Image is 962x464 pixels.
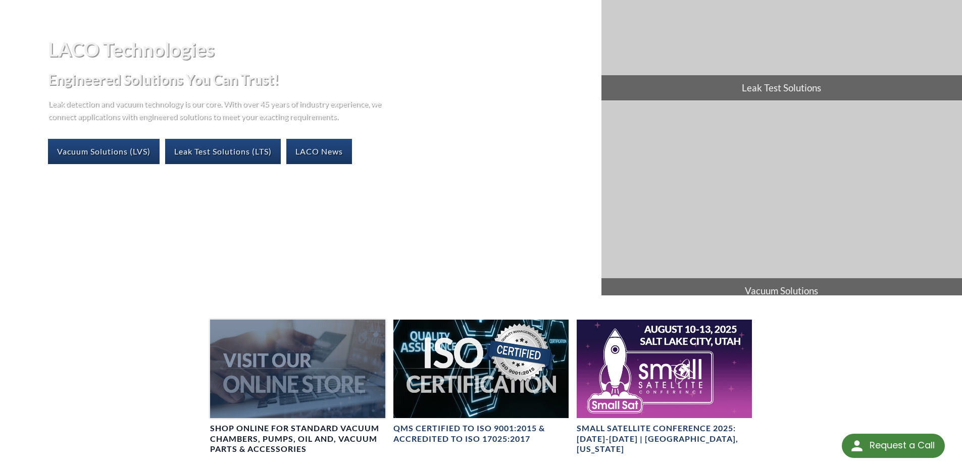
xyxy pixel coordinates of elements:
div: Request a Call [842,434,945,458]
p: Leak detection and vacuum technology is our core. With over 45 years of industry experience, we c... [48,97,386,123]
h2: Engineered Solutions You Can Trust! [48,70,593,89]
a: Visit Our Online Store headerSHOP ONLINE FOR STANDARD VACUUM CHAMBERS, PUMPS, OIL AND, VACUUM PAR... [210,320,385,455]
div: Request a Call [870,434,935,457]
span: Leak Test Solutions [601,75,962,100]
h1: LACO Technologies [48,37,593,62]
a: Leak Test Solutions (LTS) [165,139,281,164]
img: round button [849,438,865,454]
a: Small Satellite Conference 2025: August 10-13 | Salt Lake City, UtahSmall Satellite Conference 20... [577,320,752,455]
a: Vacuum Solutions (LVS) [48,139,160,164]
a: LACO News [286,139,352,164]
h4: QMS CERTIFIED to ISO 9001:2015 & Accredited to ISO 17025:2017 [393,423,569,444]
h4: Small Satellite Conference 2025: [DATE]-[DATE] | [GEOGRAPHIC_DATA], [US_STATE] [577,423,752,454]
h4: SHOP ONLINE FOR STANDARD VACUUM CHAMBERS, PUMPS, OIL AND, VACUUM PARTS & ACCESSORIES [210,423,385,454]
span: Vacuum Solutions [601,278,962,303]
a: ISO Certification headerQMS CERTIFIED to ISO 9001:2015 & Accredited to ISO 17025:2017 [393,320,569,444]
a: Vacuum Solutions [601,101,962,303]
